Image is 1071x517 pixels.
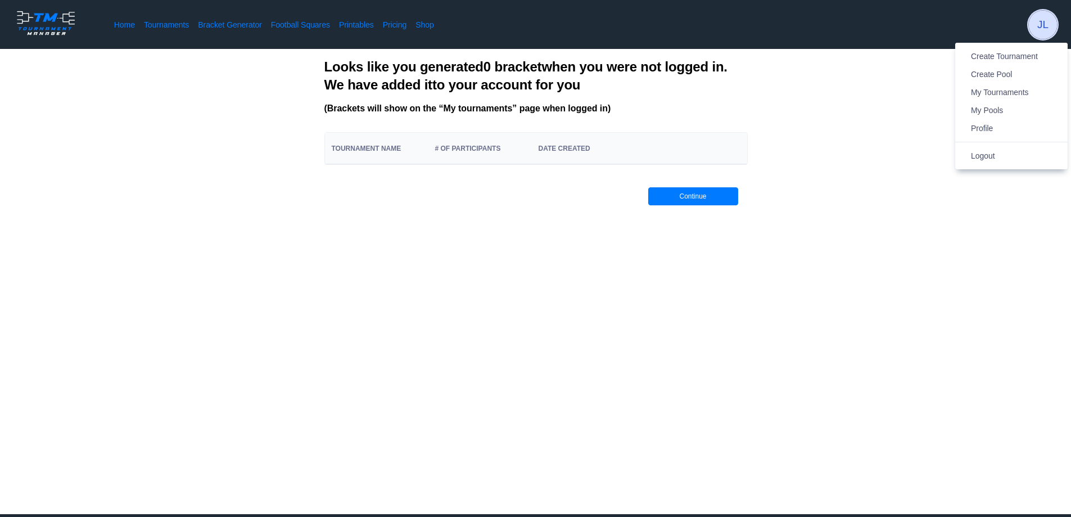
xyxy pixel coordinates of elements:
[1028,10,1058,39] button: JL
[324,103,747,114] h2: (Brackets will show on the “My tournaments” page when logged in)
[1029,11,1057,39] span: JL
[648,187,738,205] button: Continue
[271,19,330,30] a: Football Squares
[13,9,78,37] img: logo.ffa97a18e3bf2c7d.png
[332,144,422,153] div: Tournament Name
[114,19,135,30] a: Home
[971,124,993,133] span: Profile
[383,19,406,30] a: Pricing
[971,70,1012,79] span: Create Pool
[1029,11,1057,39] div: joe lacher
[198,19,262,30] a: Bracket Generator
[324,58,747,94] h2: Looks like you generated 0 bracket when you were not logged in. We have added it to your account ...
[539,144,629,153] div: Date Created
[971,88,1029,97] span: My Tournaments
[415,19,434,30] a: Shop
[971,151,995,160] span: Logout
[971,106,1003,115] span: My Pools
[971,52,1038,61] span: Create Tournament
[435,144,525,153] div: # of Participants
[339,19,374,30] a: Printables
[144,19,189,30] a: Tournaments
